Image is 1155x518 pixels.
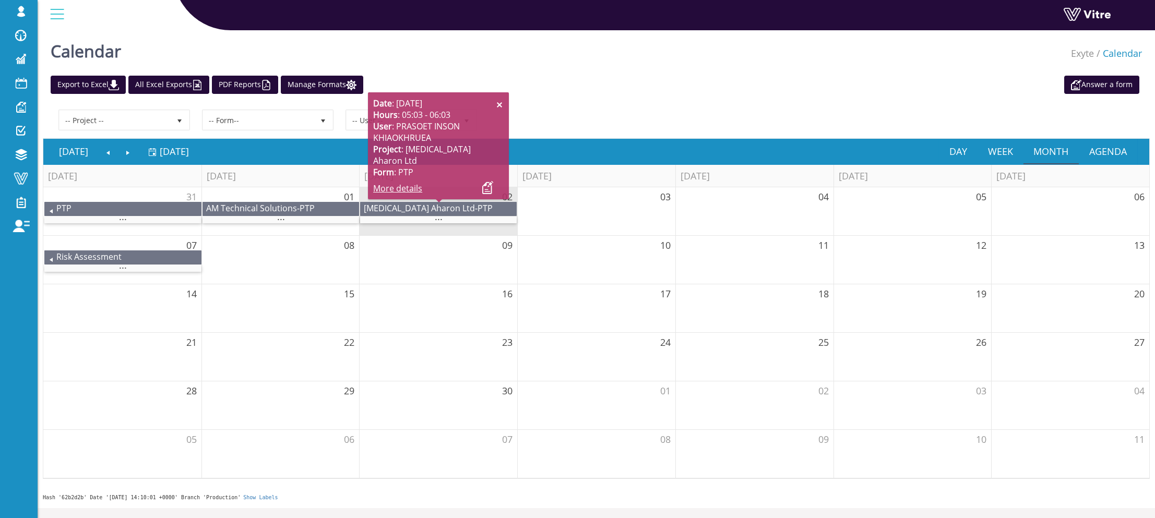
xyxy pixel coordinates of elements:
[118,139,138,163] a: Next
[344,336,354,348] span: 22
[170,111,189,129] span: select
[119,260,127,271] span: ...
[1023,139,1079,163] a: Month
[186,190,197,203] span: 31
[51,76,126,94] a: Export to Excel
[359,165,517,187] th: [DATE]
[344,239,354,251] span: 08
[502,433,513,445] span: 07
[373,183,422,194] a: More details
[478,202,493,214] span: 40016
[281,76,363,94] a: Manage Formats
[1134,336,1145,348] span: 27
[160,145,189,158] span: [DATE]
[212,76,278,94] a: PDF Reports
[660,384,671,397] span: 01
[119,211,127,223] span: ...
[502,239,513,251] span: 09
[1134,239,1145,251] span: 13
[373,166,493,178] p: : PTP
[818,336,829,348] span: 25
[344,433,354,445] span: 06
[203,111,314,129] span: -- Form--
[56,202,72,214] span: 9930
[976,384,986,397] span: 03
[1134,433,1145,445] span: 11
[49,139,99,163] a: [DATE]
[373,121,392,132] strong: User
[43,495,241,500] span: Hash '62b2d2b' Date '[DATE] 14:10:01 +0000' Branch 'Production'
[976,433,986,445] span: 10
[660,190,671,203] span: 03
[148,139,189,163] a: [DATE]
[1064,76,1139,94] a: Answer a form
[344,287,354,300] span: 15
[314,111,332,129] span: select
[364,202,475,214] span: 40016
[344,190,354,203] span: 01
[373,98,392,109] strong: Date
[346,80,356,90] img: cal_settings.png
[833,165,992,187] th: [DATE]
[818,287,829,300] span: 18
[51,26,121,70] h1: Calendar
[43,165,201,187] th: [DATE]
[128,76,209,94] a: All Excel Exports
[939,139,978,163] a: Day
[1134,190,1145,203] span: 06
[660,336,671,348] span: 24
[186,239,197,251] span: 07
[818,433,829,445] span: 09
[56,251,122,262] span: 9931
[502,287,513,300] span: 16
[435,211,443,223] span: ...
[373,143,493,166] p: : [MEDICAL_DATA] Aharon Ltd
[1071,80,1081,90] img: appointment_white2.png
[373,109,398,121] strong: Hours
[1071,47,1094,59] a: Exyte
[1134,384,1145,397] span: 04
[59,111,170,129] span: -- Project --
[1079,139,1137,163] a: Agenda
[976,336,986,348] span: 26
[1134,287,1145,300] span: 20
[99,139,118,163] a: Previous
[818,384,829,397] span: 02
[373,121,493,143] p: : PRASOET INSON KHIAOKHRUEA
[192,80,203,90] img: cal_excel.png
[361,202,516,214] div: -
[976,287,986,300] span: 19
[373,98,493,109] p: : [DATE]
[277,211,285,223] span: ...
[186,433,197,445] span: 05
[517,165,675,187] th: [DATE]
[373,109,493,121] p: : 05:03 - 06:03
[818,190,829,203] span: 04
[660,433,671,445] span: 08
[978,139,1023,163] a: Week
[502,384,513,397] span: 30
[373,166,394,178] strong: Form
[991,165,1149,187] th: [DATE]
[373,143,401,155] strong: Project
[502,336,513,348] span: 23
[976,190,986,203] span: 05
[261,80,271,90] img: cal_pdf.png
[201,165,360,187] th: [DATE]
[347,111,457,129] span: -- User --
[186,384,197,397] span: 28
[976,239,986,251] span: 12
[186,287,197,300] span: 14
[344,384,354,397] span: 29
[818,239,829,251] span: 11
[109,80,119,90] img: cal_download.png
[186,336,197,348] span: 21
[203,202,359,214] div: -
[206,202,297,214] span: 39956
[660,287,671,300] span: 17
[495,101,504,109] a: Close
[243,495,278,500] a: Show Labels
[675,165,833,187] th: [DATE]
[660,239,671,251] span: 10
[300,202,315,214] span: 39956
